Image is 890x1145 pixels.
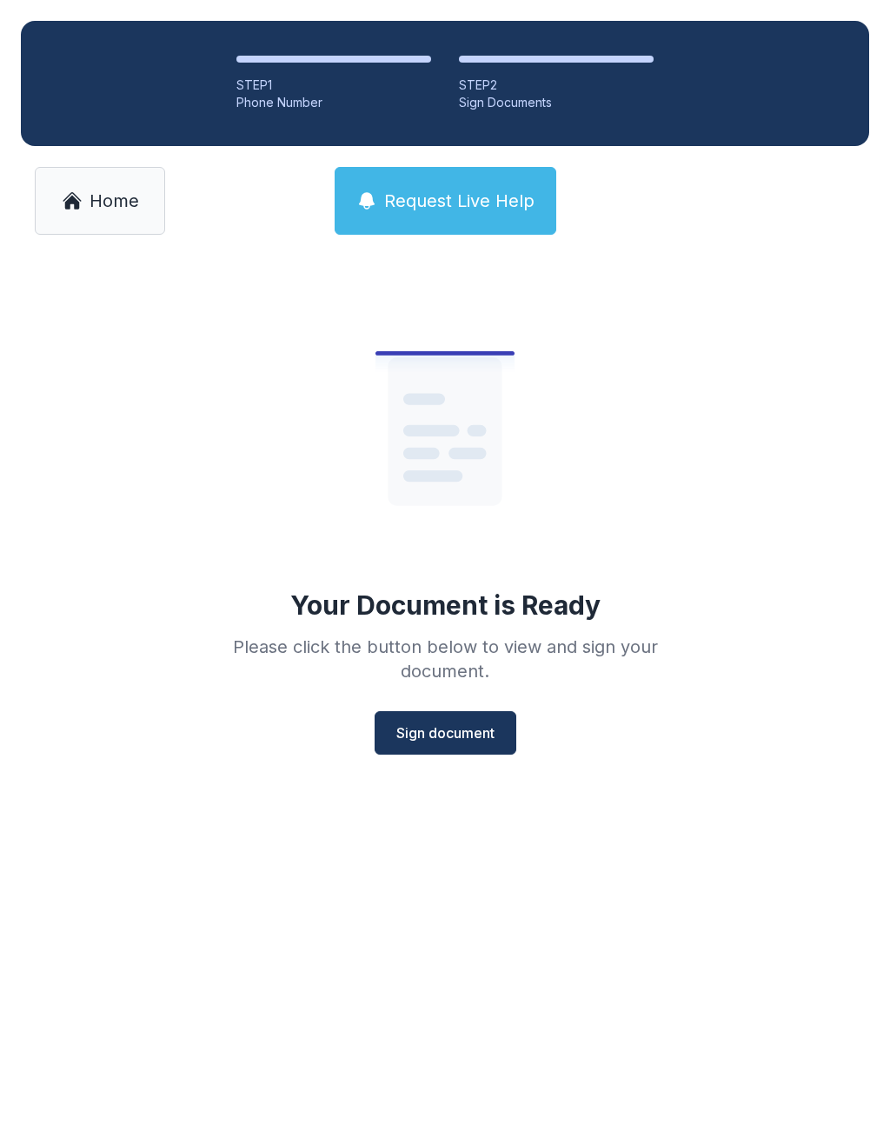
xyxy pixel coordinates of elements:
[290,589,601,621] div: Your Document is Ready
[384,189,535,213] span: Request Live Help
[236,77,431,94] div: STEP 1
[236,94,431,111] div: Phone Number
[90,189,139,213] span: Home
[195,635,695,683] div: Please click the button below to view and sign your document.
[459,94,654,111] div: Sign Documents
[396,722,495,743] span: Sign document
[459,77,654,94] div: STEP 2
